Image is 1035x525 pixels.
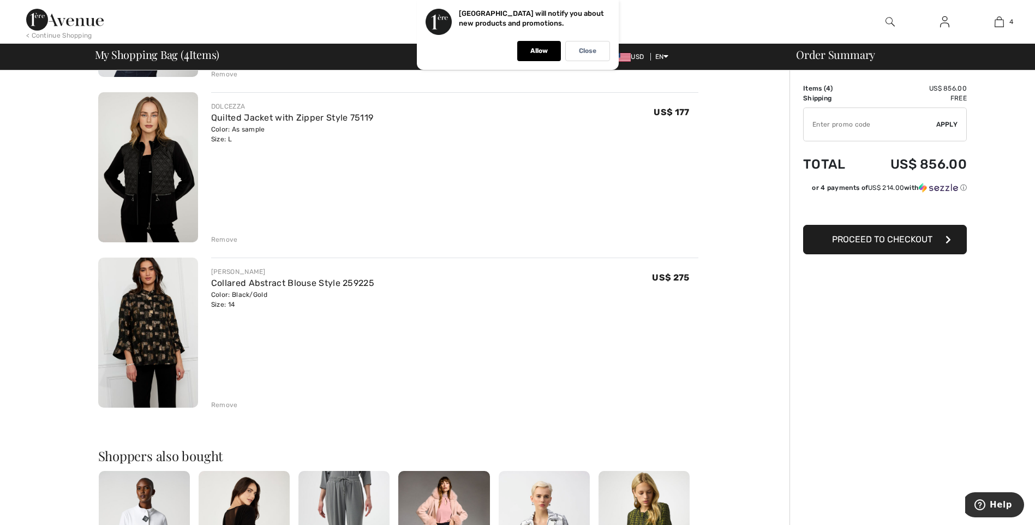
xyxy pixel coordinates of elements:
span: 4 [826,85,830,92]
div: Color: As sample Size: L [211,124,373,144]
img: Quilted Jacket with Zipper Style 75119 [98,92,198,242]
a: Quilted Jacket with Zipper Style 75119 [211,112,373,123]
a: Collared Abstract Blouse Style 259225 [211,278,374,288]
img: Sezzle [919,183,958,193]
span: Proceed to Checkout [832,234,932,244]
td: Items ( ) [803,83,861,93]
td: Free [861,93,967,103]
td: US$ 856.00 [861,146,967,183]
span: My Shopping Bag ( Items) [95,49,220,60]
div: Remove [211,69,238,79]
p: [GEOGRAPHIC_DATA] will notify you about new products and promotions. [459,9,604,27]
span: US$ 177 [654,107,689,117]
span: Apply [936,120,958,129]
span: 4 [184,46,189,61]
div: or 4 payments ofUS$ 214.00withSezzle Click to learn more about Sezzle [803,183,967,196]
div: Order Summary [783,49,1028,60]
a: Sign In [931,15,958,29]
img: US Dollar [613,53,631,62]
td: Shipping [803,93,861,103]
a: 4 [972,15,1026,28]
img: My Info [940,15,949,28]
div: [PERSON_NAME] [211,267,374,277]
img: Collared Abstract Blouse Style 259225 [98,258,198,408]
span: US$ 214.00 [868,184,904,192]
h2: Shoppers also bought [98,449,698,462]
div: Color: Black/Gold Size: 14 [211,290,374,309]
span: 4 [1009,17,1013,27]
div: < Continue Shopping [26,31,92,40]
span: USD [613,53,648,61]
p: Close [579,47,596,55]
span: US$ 275 [652,272,689,283]
div: Remove [211,400,238,410]
iframe: Opens a widget where you can find more information [965,492,1024,520]
div: Remove [211,235,238,244]
img: search the website [886,15,895,28]
div: or 4 payments of with [812,183,967,193]
td: Total [803,146,861,183]
img: 1ère Avenue [26,9,104,31]
button: Proceed to Checkout [803,225,967,254]
img: My Bag [995,15,1004,28]
div: DOLCEZZA [211,102,373,111]
iframe: PayPal-paypal [803,196,967,221]
td: US$ 856.00 [861,83,967,93]
span: EN [655,53,669,61]
input: Promo code [804,108,936,141]
p: Allow [530,47,548,55]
